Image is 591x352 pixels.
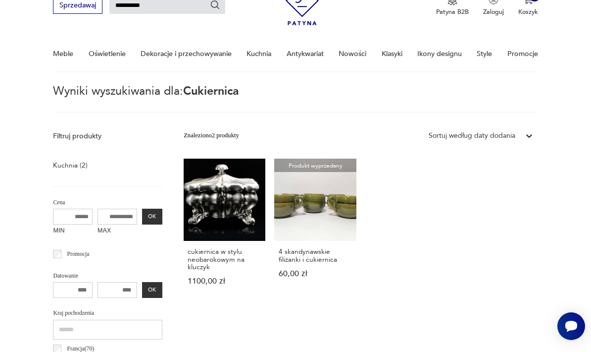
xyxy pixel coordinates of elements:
[184,131,239,141] div: Znaleziono 2 produkty
[339,37,366,71] a: Nowości
[507,37,538,71] a: Promocje
[53,225,93,238] label: MIN
[382,37,402,71] a: Klasyki
[53,159,88,172] a: Kuchnia (2)
[53,3,102,9] a: Sprzedawaj
[188,248,261,271] h3: cukiernica w stylu neobarokowym na kluczyk
[53,86,538,112] p: Wyniki wyszukiwania dla:
[142,209,162,225] button: OK
[183,83,239,99] span: Cukiernica
[89,37,126,71] a: Oświetlenie
[98,225,137,238] label: MAX
[483,7,504,16] p: Zaloguj
[279,248,352,263] h3: 4 skandynawskie filiżanki i cukiernica
[53,131,162,141] p: Filtruj produkty
[142,282,162,298] button: OK
[141,37,232,71] a: Dekoracje i przechowywanie
[188,278,261,285] p: 1100,00 zł
[287,37,324,71] a: Antykwariat
[53,271,162,281] p: Datowanie
[417,37,462,71] a: Ikony designu
[67,249,90,259] p: Promocja
[184,159,265,302] a: cukiernica w stylu neobarokowym na kluczykcukiernica w stylu neobarokowym na kluczyk1100,00 zł
[53,37,73,71] a: Meble
[279,270,352,278] p: 60,00 zł
[274,159,356,302] a: Produkt wyprzedany4 skandynawskie filiżanki i cukiernica4 skandynawskie filiżanki i cukiernica60,...
[477,37,492,71] a: Style
[53,198,162,208] p: Cena
[53,308,162,318] p: Kraj pochodzenia
[429,131,515,141] div: Sortuj według daty dodania
[436,7,469,16] p: Patyna B2B
[557,312,585,340] iframe: Smartsupp widget button
[246,37,271,71] a: Kuchnia
[518,7,538,16] p: Koszyk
